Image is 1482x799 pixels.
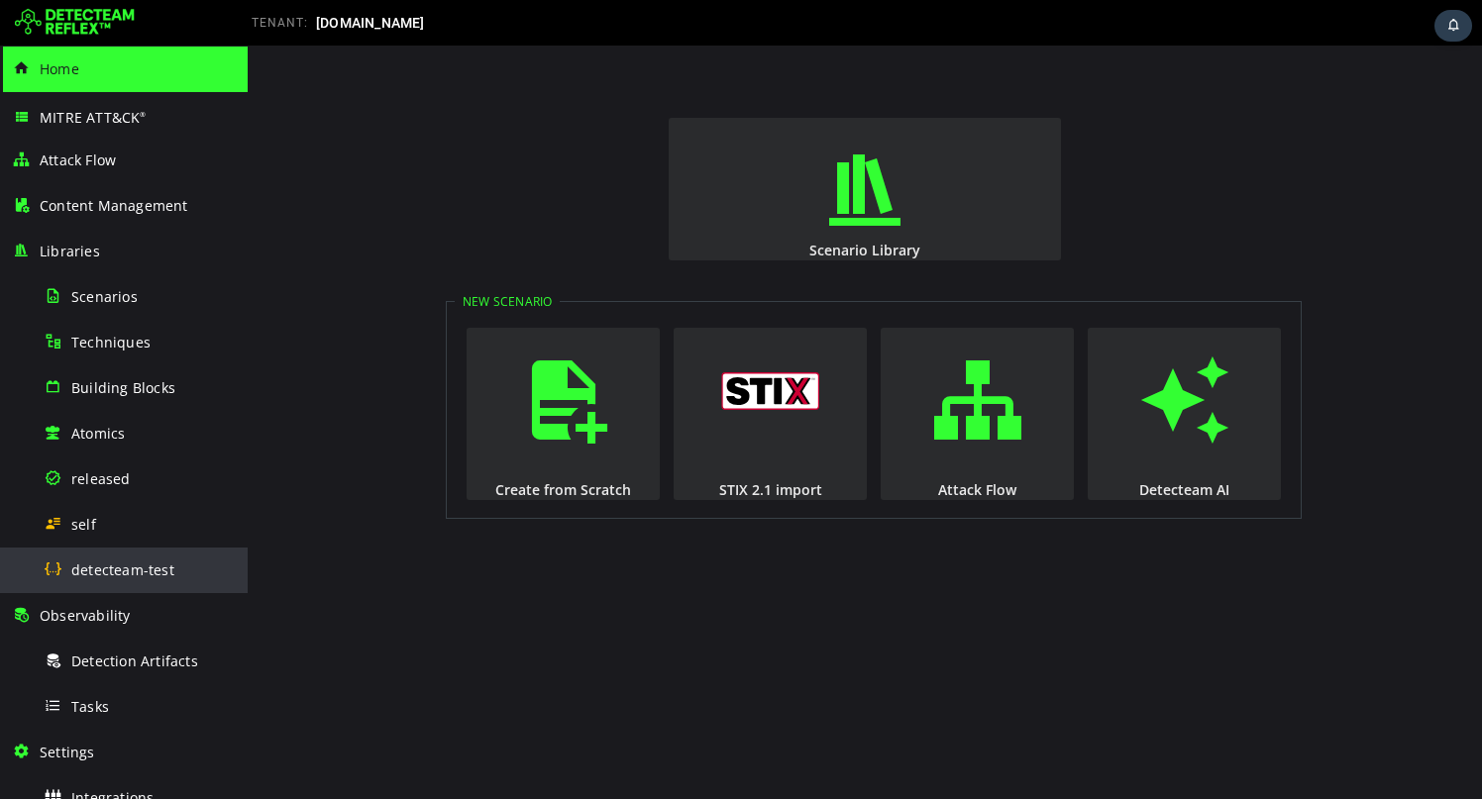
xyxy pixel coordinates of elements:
[840,282,1033,454] button: Detecteam AI
[252,16,308,30] span: TENANT:
[71,333,151,351] span: Techniques
[71,378,175,397] span: Building Blocks
[71,287,138,306] span: Scenarios
[40,196,188,215] span: Content Management
[217,435,414,453] div: Create from Scratch
[40,150,116,169] span: Attack Flow
[40,242,100,260] span: Libraries
[40,59,79,78] span: Home
[316,15,425,31] span: [DOMAIN_NAME]
[71,697,109,716] span: Tasks
[838,435,1035,453] div: Detecteam AI
[426,282,619,454] button: STIX 2.1 import
[15,7,135,39] img: Detecteam logo
[474,327,573,364] img: logo_stix.svg
[207,248,312,264] legend: New Scenario
[40,108,147,127] span: MITRE ATT&CK
[419,195,815,214] div: Scenario Library
[40,743,95,761] span: Settings
[71,515,96,534] span: self
[424,435,621,453] div: STIX 2.1 import
[71,651,198,670] span: Detection Artifacts
[631,435,828,453] div: Attack Flow
[71,469,131,488] span: released
[633,282,826,454] button: Attack Flow
[40,606,131,625] span: Observability
[71,424,125,443] span: Atomics
[1434,10,1472,42] div: Task Notifications
[421,72,813,215] button: Scenario Library
[219,282,412,454] button: Create from Scratch
[71,560,174,579] span: detecteam-test
[140,110,146,119] sup: ®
